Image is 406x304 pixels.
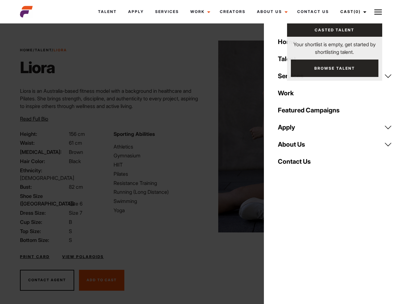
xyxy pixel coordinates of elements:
li: Athletics [114,143,199,150]
span: S [69,237,72,243]
span: Cup Size: [20,218,68,226]
span: 61 cm [69,140,82,146]
a: Services [149,3,185,20]
a: Work [274,85,396,102]
span: Ethnicity: [20,167,68,174]
a: Featured Campaigns [274,102,396,119]
span: Size 7 [69,210,82,216]
a: Apply [122,3,149,20]
a: Services [274,67,396,85]
a: Contact Us [291,3,335,20]
li: Swimming [114,197,199,205]
a: Creators [214,3,251,20]
span: Size 6 [69,200,82,207]
strong: Liora [54,48,67,52]
li: Yoga [114,206,199,214]
a: Casted Talent [287,23,382,37]
img: Burger icon [374,8,382,16]
span: Top Size: [20,227,68,235]
span: (0) [354,9,361,14]
a: View Polaroids [62,254,104,260]
p: Your shortlist is empty, get started by shortlisting talent. [287,37,382,56]
a: Work [185,3,214,20]
span: Waist: [20,139,68,147]
a: Contact Us [274,153,396,170]
a: Talent [35,48,52,52]
span: Bottom Size: [20,236,68,244]
button: Contact Agent [20,270,74,291]
a: Talent [274,50,396,67]
a: Talent [92,3,122,20]
span: Brown [69,149,83,155]
span: Read Full Bio [20,116,48,122]
span: Height: [20,130,68,138]
span: [MEDICAL_DATA]: [20,148,68,156]
button: Add To Cast [79,270,124,291]
a: Home [274,33,396,50]
span: Shoe Size ([GEOGRAPHIC_DATA]): [20,192,68,207]
a: About Us [251,3,291,20]
span: Dress Size: [20,209,68,217]
li: Gymnasium [114,152,199,159]
a: Browse Talent [291,60,378,77]
a: Home [20,48,33,52]
span: 82 cm [69,184,83,190]
span: B [69,219,72,225]
span: Black [69,158,81,164]
span: Bust: [20,183,68,191]
a: Apply [274,119,396,136]
li: Running (Long Distance) [114,188,199,196]
button: Read Full Bio [20,115,48,123]
span: Add To Cast [87,278,117,282]
span: [DEMOGRAPHIC_DATA] [20,175,74,181]
span: S [69,228,72,234]
strong: Sporting Abilities [114,131,155,137]
li: HIIT [114,161,199,168]
span: Hair Color: [20,157,68,165]
h1: Liora [20,58,67,77]
a: Print Card [20,254,49,260]
li: Resistance Training [114,179,199,187]
a: Cast(0) [335,3,370,20]
p: Liora is an Australia-based fitness model with a background in healthcare and Pilates. She brings... [20,87,199,110]
a: About Us [274,136,396,153]
li: Pilates [114,170,199,178]
span: / / [20,47,67,53]
span: 156 cm [69,131,85,137]
img: cropped-aefm-brand-fav-22-square.png [20,5,33,18]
